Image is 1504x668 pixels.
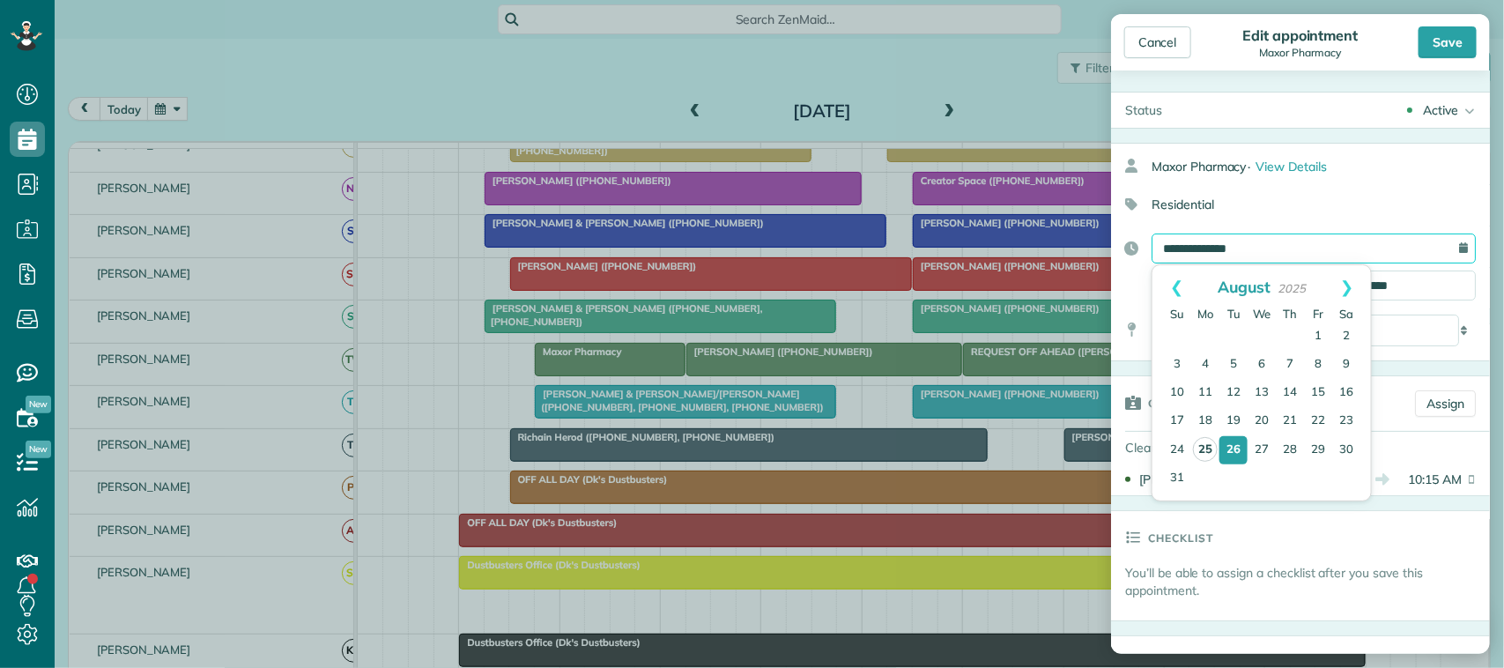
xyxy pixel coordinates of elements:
[1276,436,1304,464] a: 28
[1163,407,1191,435] a: 17
[1152,265,1201,309] a: Prev
[1124,26,1191,58] div: Cancel
[1332,407,1360,435] a: 23
[1248,407,1276,435] a: 20
[1276,379,1304,407] a: 14
[1276,351,1304,379] a: 7
[1304,323,1332,351] a: 1
[1163,464,1191,493] a: 31
[1111,189,1476,219] div: Residential
[1219,351,1248,379] a: 5
[1332,323,1360,351] a: 2
[1423,101,1458,119] div: Active
[1254,307,1271,321] span: Wednesday
[1237,47,1363,59] div: Maxor Pharmacy
[1163,379,1191,407] a: 10
[1171,307,1185,321] span: Sunday
[1304,351,1332,379] a: 8
[1248,159,1250,174] span: ·
[26,396,51,413] span: New
[1340,307,1354,321] span: Saturday
[1219,436,1248,464] a: 26
[1198,307,1214,321] span: Monday
[1284,307,1298,321] span: Thursday
[1148,511,1213,564] h3: Checklist
[1402,471,1462,488] span: 10:15 AM
[1139,471,1275,488] div: [PERSON_NAME]
[1415,390,1476,417] a: Assign
[26,441,51,458] span: New
[1219,407,1248,435] a: 19
[1314,307,1324,321] span: Friday
[1304,407,1332,435] a: 22
[1148,376,1211,429] h3: Cleaners
[1191,407,1219,435] a: 18
[1227,307,1241,321] span: Tuesday
[1193,437,1218,462] a: 25
[1191,351,1219,379] a: 4
[1276,407,1304,435] a: 21
[1248,379,1276,407] a: 13
[1256,159,1327,174] span: View Details
[1191,379,1219,407] a: 11
[1304,379,1332,407] a: 15
[1248,351,1276,379] a: 6
[1332,436,1360,464] a: 30
[1237,26,1363,44] div: Edit appointment
[1163,436,1191,464] a: 24
[1219,379,1248,407] a: 12
[1304,436,1332,464] a: 29
[1419,26,1477,58] div: Save
[1278,281,1306,295] span: 2025
[1332,379,1360,407] a: 16
[1323,265,1372,309] a: Next
[1111,93,1176,128] div: Status
[1248,436,1276,464] a: 27
[1152,151,1490,182] div: Maxor Pharmacy
[1219,277,1271,296] span: August
[1125,564,1490,599] p: You’ll be able to assign a checklist after you save this appointment.
[1332,351,1360,379] a: 9
[1111,432,1234,464] div: Cleaners
[1163,351,1191,379] a: 3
